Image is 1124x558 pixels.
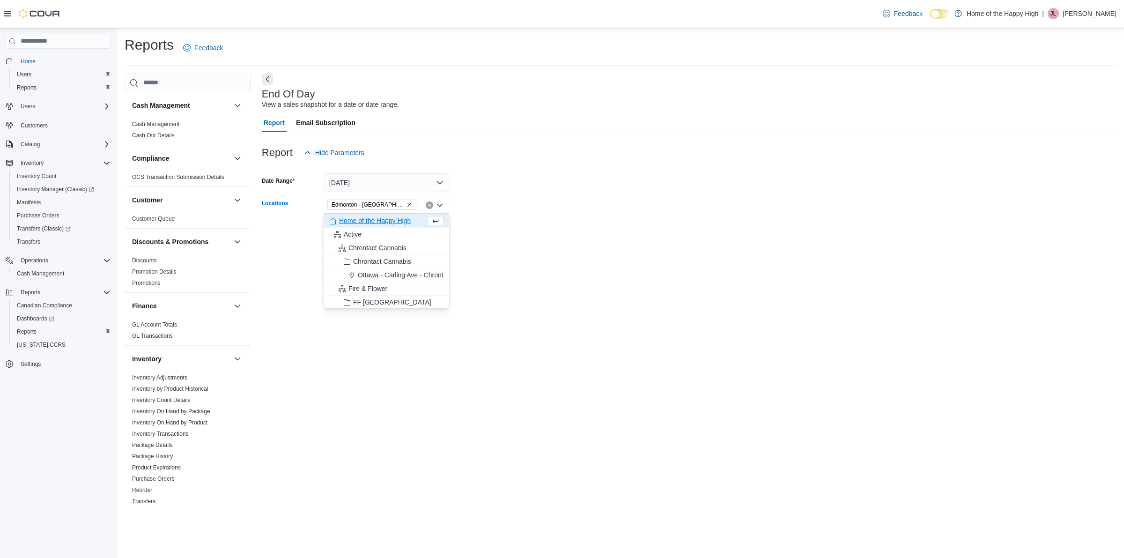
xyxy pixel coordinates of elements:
button: Discounts & Promotions [232,236,243,247]
button: Reports [2,286,114,299]
a: Transfers [13,236,44,247]
button: Hide Parameters [300,143,368,162]
button: Inventory Count [9,170,114,183]
span: Feedback [194,43,223,52]
a: Inventory Count Details [132,397,191,403]
a: Dashboards [13,313,58,324]
label: Locations [262,200,288,207]
a: Settings [17,358,44,370]
span: Inventory [17,157,111,169]
span: Reports [13,82,111,93]
button: Users [17,101,39,112]
button: Operations [17,255,52,266]
label: Date Range [262,177,295,185]
span: Discounts [132,257,157,264]
span: OCS Transaction Submission Details [132,173,224,181]
span: Inventory Count [17,172,57,180]
button: Remove Edmonton - Terrace Plaza - Fire & Flower from selection in this group [407,202,412,208]
span: Dashboards [17,315,54,322]
span: Inventory Manager (Classic) [17,186,94,193]
button: Close list of options [436,201,444,209]
button: [DATE] [324,173,449,192]
div: View a sales snapshot for a date or date range. [262,100,399,110]
span: Inventory [21,159,44,167]
span: GL Account Totals [132,321,177,328]
a: Transfers (Classic) [13,223,74,234]
div: Cash Management [125,119,251,145]
button: Catalog [2,138,114,151]
button: Customer [132,195,230,205]
span: Inventory Manager (Classic) [13,184,111,195]
h3: Compliance [132,154,169,163]
button: Chrontact Cannabis [324,255,449,268]
button: Inventory [232,353,243,365]
span: Cash Management [17,270,64,277]
button: Catalog [17,139,44,150]
span: Operations [21,257,48,264]
span: Settings [17,358,111,370]
span: Package Details [132,441,173,449]
span: Promotions [132,279,161,287]
button: Customers [2,119,114,132]
a: Purchase Orders [132,476,175,482]
button: Finance [132,301,230,311]
a: Canadian Compliance [13,300,76,311]
div: Customer [125,213,251,228]
span: Dashboards [13,313,111,324]
span: Home [17,55,111,67]
span: Feedback [894,9,923,18]
button: Cash Management [132,101,230,110]
span: Users [17,71,31,78]
span: Customers [21,122,48,129]
button: Transfers [9,235,114,248]
button: Canadian Compliance [9,299,114,312]
a: Inventory Adjustments [132,374,187,381]
span: Reorder [132,486,152,494]
a: OCS Transaction Submission Details [132,174,224,180]
div: Discounts & Promotions [125,255,251,292]
button: Inventory [132,354,230,364]
a: Reorder [132,487,152,493]
button: Reports [9,325,114,338]
span: Catalog [21,141,40,148]
span: Cash Out Details [132,132,175,139]
a: Inventory Manager (Classic) [9,183,114,196]
button: Inventory [17,157,47,169]
a: Inventory Manager (Classic) [13,184,98,195]
a: Inventory Count [13,171,60,182]
a: Cash Management [13,268,68,279]
span: Canadian Compliance [17,302,72,309]
button: Manifests [9,196,114,209]
span: Transfers [17,238,40,246]
button: Chrontact Cannabis [324,241,449,255]
span: Transfers (Classic) [17,225,71,232]
a: Transfers (Classic) [9,222,114,235]
h3: Inventory [132,354,162,364]
img: Cova [19,9,61,18]
button: FF [GEOGRAPHIC_DATA] [324,296,449,309]
button: Active [324,228,449,241]
button: Next [262,74,273,85]
button: [US_STATE] CCRS [9,338,114,351]
span: Reports [21,289,40,296]
a: [US_STATE] CCRS [13,339,69,350]
a: Reports [13,82,40,93]
span: Customers [17,119,111,131]
span: Transfers [13,236,111,247]
span: Home of the Happy High [339,216,411,225]
p: | [1042,8,1044,19]
a: Product Expirations [132,464,181,471]
button: Home of the Happy High [324,214,449,228]
h3: Discounts & Promotions [132,237,208,246]
span: Home [21,58,36,65]
div: Joseph Loutitt [1048,8,1059,19]
a: Transfers [132,498,155,505]
h1: Reports [125,36,174,54]
span: Inventory Count [13,171,111,182]
button: Compliance [132,154,230,163]
a: Inventory On Hand by Product [132,419,207,426]
button: Fire & Flower [324,282,449,296]
h3: End Of Day [262,89,315,100]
